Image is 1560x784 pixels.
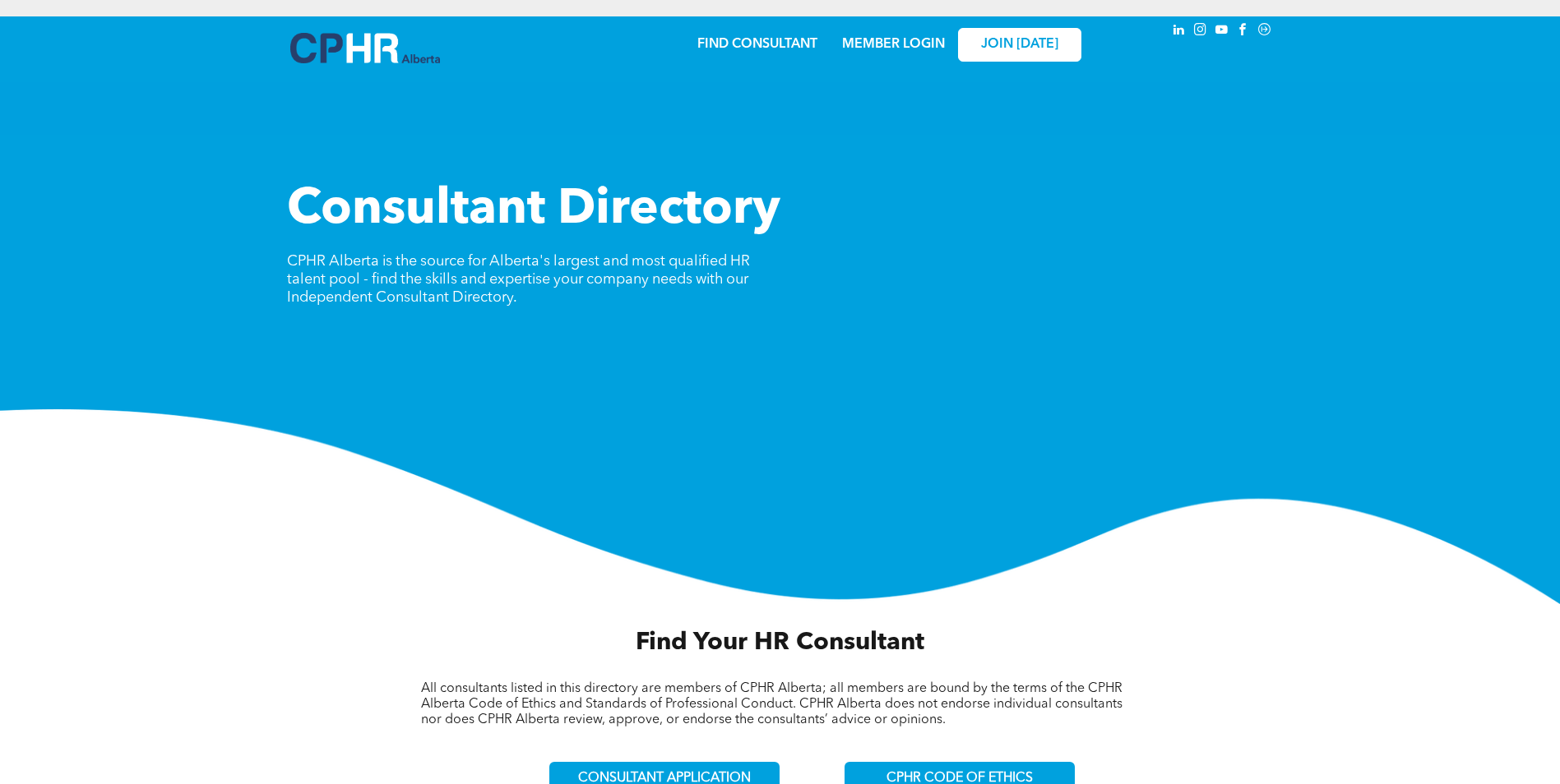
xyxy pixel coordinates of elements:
a: MEMBER LOGIN [842,38,945,51]
img: A blue and white logo for cp alberta [290,33,440,63]
a: youtube [1213,21,1231,43]
span: Find Your HR Consultant [636,630,924,655]
a: facebook [1234,21,1252,43]
a: Social network [1256,21,1274,43]
a: instagram [1192,21,1210,43]
span: All consultants listed in this directory are members of CPHR Alberta; all members are bound by th... [421,682,1123,726]
a: linkedin [1170,21,1188,43]
span: Consultant Directory [287,186,780,235]
a: JOIN [DATE] [958,28,1081,62]
span: CPHR Alberta is the source for Alberta's largest and most qualified HR talent pool - find the ski... [287,254,750,305]
a: FIND CONSULTANT [697,38,817,51]
span: JOIN [DATE] [981,37,1058,53]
